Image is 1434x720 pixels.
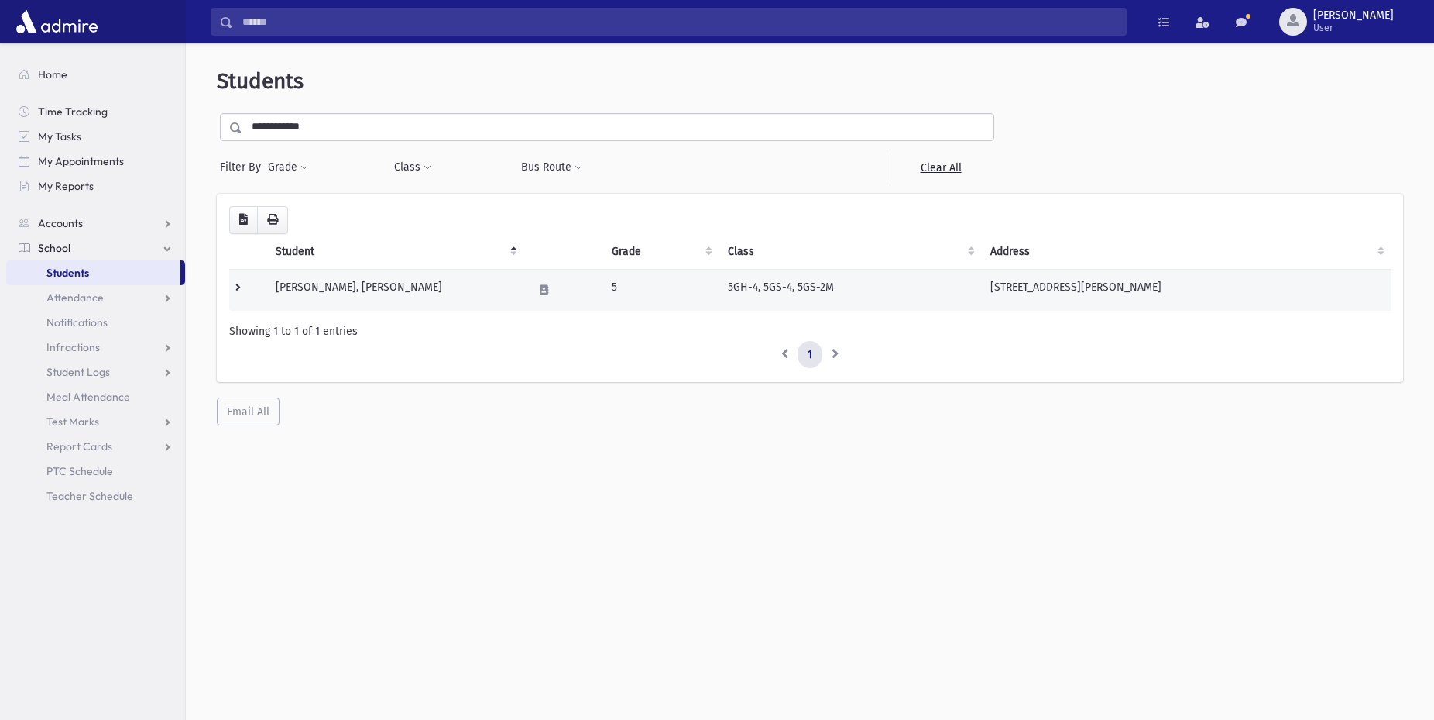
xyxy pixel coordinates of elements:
a: Test Marks [6,409,185,434]
span: My Reports [38,179,94,193]
span: Students [46,266,89,280]
span: User [1313,22,1394,34]
th: Address: activate to sort column ascending [981,234,1391,270]
input: Search [233,8,1126,36]
span: Notifications [46,315,108,329]
td: [PERSON_NAME], [PERSON_NAME] [266,269,523,311]
a: Time Tracking [6,99,185,124]
span: Home [38,67,67,81]
button: Email All [217,398,280,425]
td: [STREET_ADDRESS][PERSON_NAME] [981,269,1391,311]
a: Infractions [6,335,185,360]
td: 5GH-4, 5GS-4, 5GS-2M [719,269,981,311]
button: CSV [229,206,258,234]
span: My Tasks [38,129,81,143]
span: [PERSON_NAME] [1313,9,1394,22]
a: Students [6,260,180,285]
button: Bus Route [520,153,583,181]
a: Clear All [887,153,994,181]
span: Attendance [46,291,104,305]
img: AdmirePro [12,6,101,37]
th: Grade: activate to sort column ascending [602,234,719,270]
a: 1 [798,341,822,369]
a: Attendance [6,285,185,310]
button: Class [393,153,432,181]
a: My Appointments [6,149,185,174]
span: Teacher Schedule [46,489,133,503]
span: Report Cards [46,439,112,453]
span: Accounts [38,216,83,230]
td: 5 [602,269,719,311]
button: Print [257,206,288,234]
div: Showing 1 to 1 of 1 entries [229,323,1391,339]
th: Class: activate to sort column ascending [719,234,981,270]
button: Grade [267,153,309,181]
a: Report Cards [6,434,185,459]
span: Filter By [220,159,267,175]
span: Infractions [46,340,100,354]
span: Students [217,68,304,94]
a: My Reports [6,174,185,198]
span: School [38,241,70,255]
span: Meal Attendance [46,390,130,404]
span: Test Marks [46,415,99,429]
a: PTC Schedule [6,459,185,484]
a: School [6,236,185,260]
span: PTC Schedule [46,464,113,478]
a: Teacher Schedule [6,484,185,508]
span: Time Tracking [38,105,108,119]
th: Student: activate to sort column descending [266,234,523,270]
a: Home [6,62,185,87]
a: Accounts [6,211,185,236]
a: Student Logs [6,360,185,384]
a: My Tasks [6,124,185,149]
a: Notifications [6,310,185,335]
a: Meal Attendance [6,384,185,409]
span: My Appointments [38,154,124,168]
span: Student Logs [46,365,110,379]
